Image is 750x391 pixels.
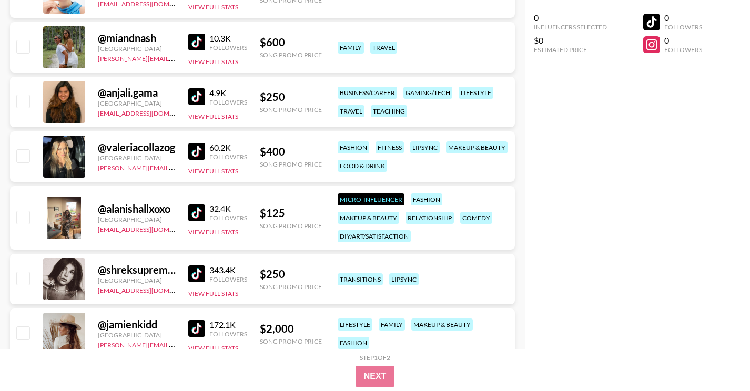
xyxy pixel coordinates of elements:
div: diy/art/satisfaction [338,230,411,242]
div: fashion [338,141,369,153]
img: TikTok [188,265,205,282]
div: Followers [209,153,247,161]
button: View Full Stats [188,228,238,236]
div: relationship [406,212,454,224]
div: [GEOGRAPHIC_DATA] [98,331,176,339]
div: comedy [460,212,492,224]
div: [GEOGRAPHIC_DATA] [98,99,176,107]
a: [PERSON_NAME][EMAIL_ADDRESS][DOMAIN_NAME] [98,339,254,349]
div: [GEOGRAPHIC_DATA] [98,154,176,162]
div: 0 [664,35,702,46]
div: Step 1 of 2 [360,354,390,362]
div: $0 [534,35,607,46]
button: View Full Stats [188,112,238,120]
img: TikTok [188,204,205,221]
img: TikTok [188,320,205,337]
button: Next [356,366,395,387]
button: View Full Stats [188,58,238,66]
div: [GEOGRAPHIC_DATA] [98,45,176,53]
div: travel [370,42,397,54]
a: [PERSON_NAME][EMAIL_ADDRESS][DOMAIN_NAME] [98,53,254,63]
div: Estimated Price [534,46,607,54]
div: business/career [338,87,397,99]
div: Influencers Selected [534,23,607,31]
img: TikTok [188,34,205,50]
div: 172.1K [209,320,247,330]
div: fitness [376,141,404,153]
div: family [338,42,364,54]
div: 4.9K [209,88,247,98]
div: [GEOGRAPHIC_DATA] [98,215,176,223]
div: @ alanishallxoxo [98,202,176,215]
div: @ miandnash [98,32,176,45]
div: lipsync [410,141,440,153]
div: lipsync [389,273,419,285]
div: Followers [209,330,247,338]
div: 60.2K [209,142,247,153]
div: Song Promo Price [260,51,322,59]
div: makeup & beauty [411,318,473,331]
img: TikTok [188,88,205,105]
div: @ jamienkidd [98,318,176,331]
div: $ 125 [260,207,322,220]
div: $ 600 [260,36,322,49]
div: 32.4K [209,203,247,214]
div: gaming/tech [403,87,452,99]
div: travel [338,105,364,117]
div: $ 2,000 [260,322,322,335]
div: 0 [534,13,607,23]
div: Song Promo Price [260,283,322,291]
a: [EMAIL_ADDRESS][DOMAIN_NAME] [98,223,204,233]
div: fashion [338,337,369,349]
div: @ shreksupremacy [98,263,176,276]
a: [EMAIL_ADDRESS][DOMAIN_NAME] [98,107,204,117]
button: View Full Stats [188,344,238,352]
div: Song Promo Price [260,106,322,114]
div: [GEOGRAPHIC_DATA] [98,276,176,284]
div: lifestyle [338,318,372,331]
div: Followers [209,44,247,52]
div: Followers [209,98,247,106]
div: family [379,318,405,331]
a: [PERSON_NAME][EMAIL_ADDRESS][DOMAIN_NAME] [98,162,254,172]
button: View Full Stats [188,167,238,175]
div: $ 400 [260,145,322,158]
div: Followers [664,46,702,54]
div: Song Promo Price [260,222,322,230]
div: makeup & beauty [338,212,399,224]
div: food & drink [338,160,387,172]
a: [EMAIL_ADDRESS][DOMAIN_NAME] [98,284,204,294]
div: Micro-Influencer [338,193,404,205]
img: TikTok [188,143,205,160]
div: fashion [411,193,442,205]
button: View Full Stats [188,290,238,297]
div: transitions [338,273,383,285]
iframe: Drift Widget Chat Controller [697,338,737,378]
div: @ anjali.gama [98,86,176,99]
div: $ 250 [260,90,322,104]
button: View Full Stats [188,3,238,11]
div: Followers [209,275,247,283]
div: makeup & beauty [446,141,508,153]
div: 10.3K [209,33,247,44]
div: Song Promo Price [260,337,322,345]
div: $ 250 [260,267,322,281]
div: Followers [209,214,247,222]
div: Song Promo Price [260,160,322,168]
div: Followers [664,23,702,31]
div: @ valeriacollazog [98,141,176,154]
div: lifestyle [459,87,493,99]
div: 343.4K [209,265,247,275]
div: 0 [664,13,702,23]
div: teaching [371,105,407,117]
